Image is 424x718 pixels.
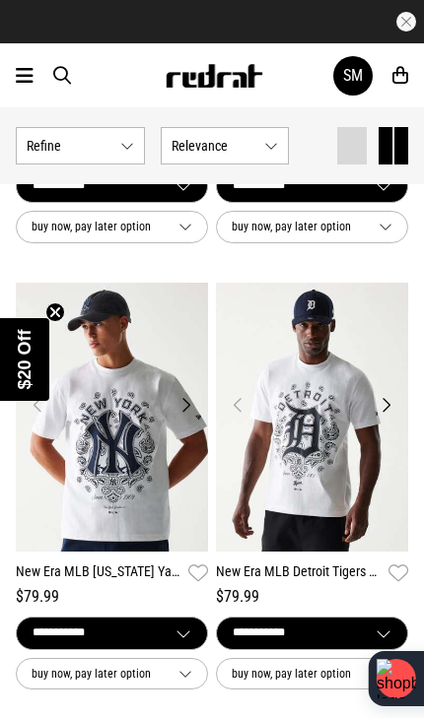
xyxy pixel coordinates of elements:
[165,64,263,88] img: Redrat logo
[71,12,353,32] iframe: Customer reviews powered by Trustpilot
[16,658,208,690] button: buy now, pay later option
[216,658,408,690] button: buy now, pay later option
[226,393,250,417] button: Previous
[45,302,65,322] button: Close teaser
[16,561,180,585] a: New Era MLB [US_STATE] Yankees Paisley Oversized Tee
[16,211,208,243] button: buy now, pay later option
[16,127,145,164] button: Refine
[343,66,363,85] div: SM
[16,8,75,67] button: Open LiveChat chat widget
[32,217,163,237] span: buy now, pay later option
[27,138,112,154] span: Refine
[16,585,208,609] div: $79.99
[216,585,408,609] div: $79.99
[374,393,398,417] button: Next
[174,393,198,417] button: Next
[16,283,208,552] img: New Era Mlb New York Yankees Paisley Oversized Tee in White
[232,664,363,685] span: buy now, pay later option
[232,217,363,237] span: buy now, pay later option
[15,329,35,389] span: $20 Off
[216,283,408,552] img: New Era Mlb Detroit Tigers Paisley Oversized Tee in White
[32,664,163,685] span: buy now, pay later option
[161,127,290,164] button: Relevance
[172,138,257,154] span: Relevance
[26,393,50,417] button: Previous
[216,211,408,243] button: buy now, pay later option
[216,561,381,585] a: New Era MLB Detroit Tigers Paisley Oversized Tee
